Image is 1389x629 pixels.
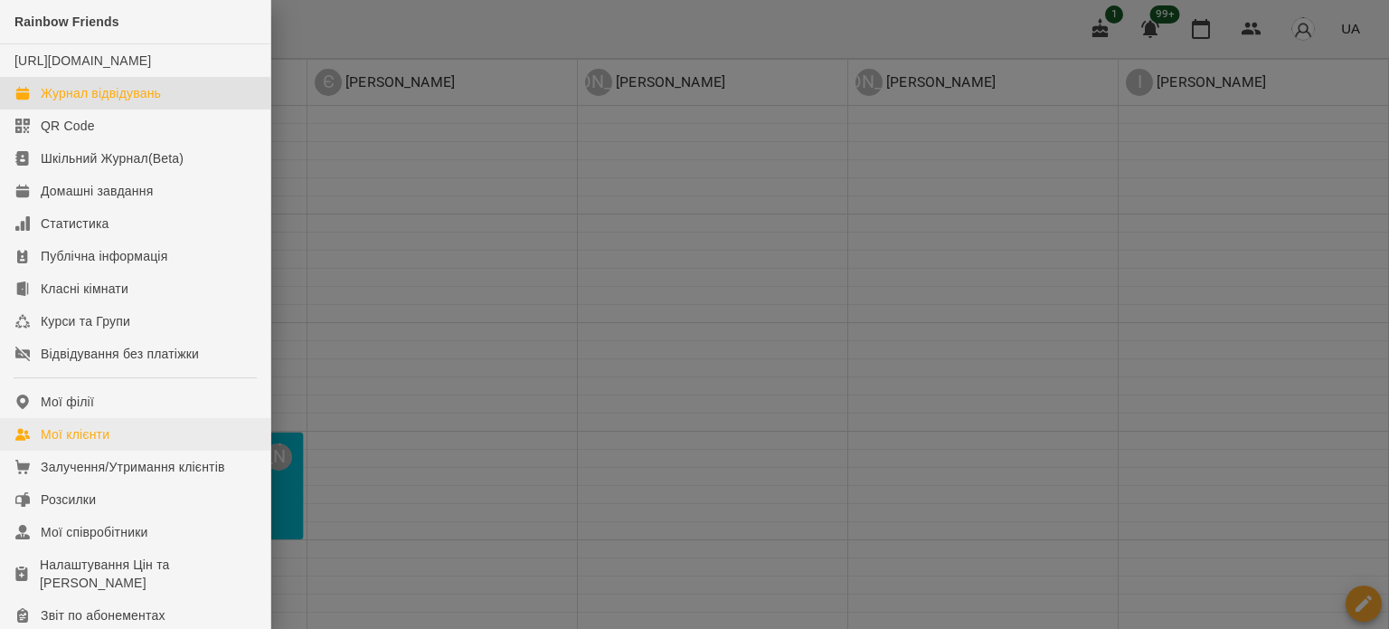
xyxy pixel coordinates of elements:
[41,345,199,363] div: Відвідування без платіжки
[41,149,184,167] div: Шкільний Журнал(Beta)
[14,53,151,68] a: [URL][DOMAIN_NAME]
[41,84,161,102] div: Журнал відвідувань
[41,280,128,298] div: Класні кімнати
[41,458,225,476] div: Залучення/Утримання клієнтів
[41,312,130,330] div: Курси та Групи
[41,117,95,135] div: QR Code
[41,247,167,265] div: Публічна інформація
[41,491,96,509] div: Розсилки
[41,182,153,200] div: Домашні завдання
[41,606,165,624] div: Звіт по абонементах
[40,556,256,592] div: Налаштування Цін та [PERSON_NAME]
[41,214,109,233] div: Статистика
[41,425,109,443] div: Мої клієнти
[41,393,94,411] div: Мої філії
[14,14,119,29] span: Rainbow Friends
[41,523,148,541] div: Мої співробітники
